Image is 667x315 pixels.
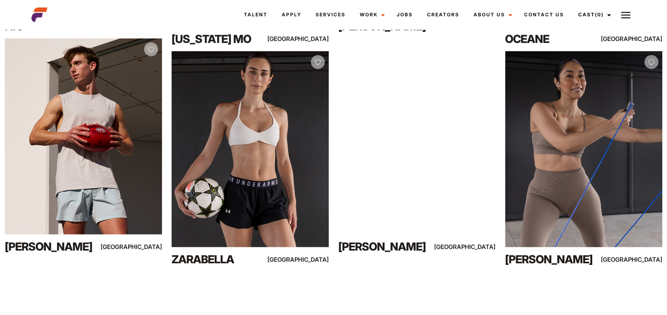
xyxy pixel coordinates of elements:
div: [PERSON_NAME] [5,238,99,254]
a: About Us [466,4,517,25]
span: (0) [595,12,604,17]
div: [GEOGRAPHIC_DATA] [115,241,162,251]
div: [PERSON_NAME] [505,251,599,267]
div: [GEOGRAPHIC_DATA] [282,34,329,44]
div: [GEOGRAPHIC_DATA] [449,241,496,251]
div: Oceane [505,31,599,47]
div: [PERSON_NAME] [338,238,433,254]
a: Creators [420,4,466,25]
a: Jobs [390,4,420,25]
a: Services [308,4,353,25]
div: Zarabella [172,251,266,267]
div: [GEOGRAPHIC_DATA] [615,34,663,44]
a: Cast(0) [571,4,616,25]
a: Talent [237,4,275,25]
img: Burger icon [621,10,630,20]
div: [US_STATE] Mo [172,31,266,47]
img: cropped-aefm-brand-fav-22-square.png [31,7,47,23]
a: Work [353,4,390,25]
div: [GEOGRAPHIC_DATA] [282,254,329,264]
div: [GEOGRAPHIC_DATA] [615,254,663,264]
a: Apply [275,4,308,25]
a: Contact Us [517,4,571,25]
